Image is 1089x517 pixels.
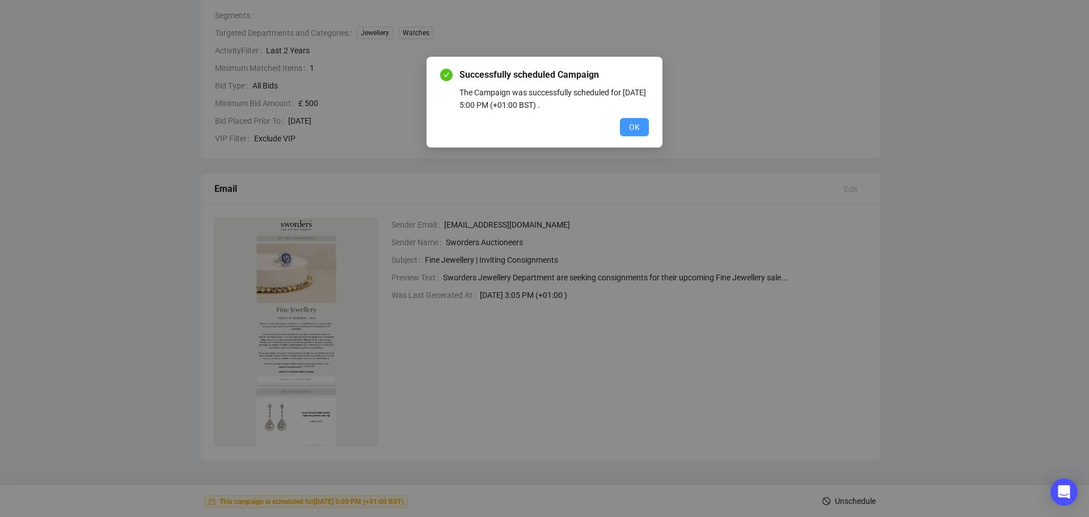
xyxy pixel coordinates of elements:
[459,86,649,111] div: The Campaign was successfully scheduled for [DATE] 5:00 PM (+01:00 BST) .
[440,69,453,81] span: check-circle
[620,118,649,136] button: OK
[459,68,649,82] span: Successfully scheduled Campaign
[629,121,640,133] span: OK
[1050,478,1078,506] div: Open Intercom Messenger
